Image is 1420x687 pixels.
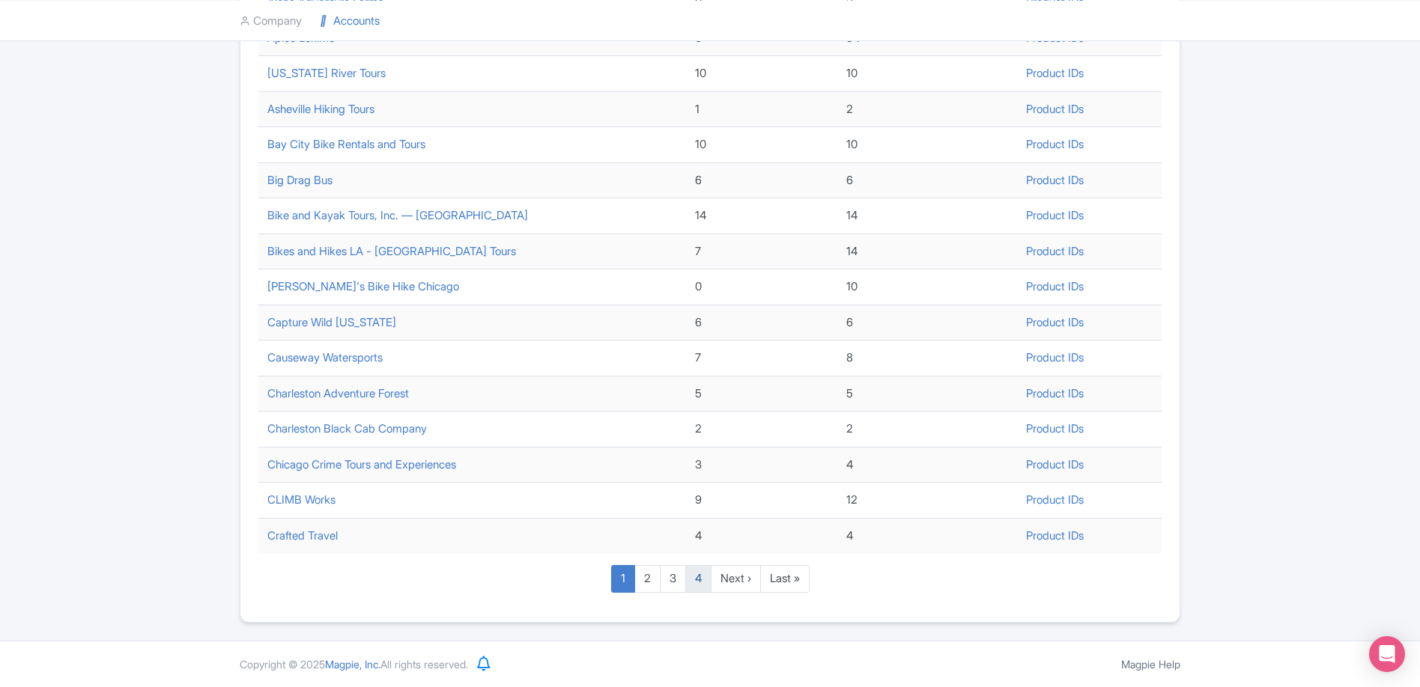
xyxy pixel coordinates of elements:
a: Last » [760,565,810,593]
a: Charleston Adventure Forest [267,386,409,400]
a: Product IDs [1026,279,1084,293]
a: Charleston Black Cab Company [267,421,427,436]
td: 5 [686,376,838,412]
a: Product IDs [1026,350,1084,364]
a: 1 [611,565,635,593]
td: 10 [837,127,1016,163]
td: 2 [837,412,1016,448]
td: 1 [686,91,838,127]
td: 2 [686,412,838,448]
td: 14 [837,198,1016,234]
td: 7 [686,233,838,269]
a: Apico Lokimo [267,31,335,45]
a: Product IDs [1026,66,1084,80]
a: Product IDs [1026,492,1084,507]
td: 10 [686,127,838,163]
td: 6 [686,305,838,341]
td: 3 [686,447,838,483]
td: 10 [686,56,838,92]
a: Big Drag Bus [267,173,333,187]
a: Bike and Kayak Tours, Inc. — [GEOGRAPHIC_DATA] [267,208,528,222]
a: Product IDs [1026,457,1084,471]
a: Product IDs [1026,386,1084,400]
td: 0 [686,269,838,305]
div: Open Intercom Messenger [1369,636,1405,672]
td: 14 [837,233,1016,269]
a: Product IDs [1026,173,1084,187]
a: Bikes and Hikes LA - [GEOGRAPHIC_DATA] Tours [267,244,516,258]
td: 8 [837,341,1016,376]
td: 6 [837,162,1016,198]
a: [US_STATE] River Tours [267,66,386,80]
a: 3 [660,565,686,593]
a: Capture Wild [US_STATE] [267,315,396,329]
td: 7 [686,341,838,376]
div: Copyright © 2025 All rights reserved. [231,656,477,672]
td: 6 [837,305,1016,341]
a: Magpie Help [1121,658,1180,671]
a: Product IDs [1026,528,1084,543]
td: 10 [837,56,1016,92]
a: Product IDs [1026,102,1084,116]
td: 12 [837,483,1016,519]
a: Chicago Crime Tours and Experiences [267,457,456,471]
a: CLIMB Works [267,492,336,507]
a: Causeway Watersports [267,350,383,364]
a: 2 [634,565,661,593]
td: 10 [837,269,1016,305]
a: Crafted Travel [267,528,338,543]
a: Product IDs [1026,208,1084,222]
a: Product IDs [1026,31,1084,45]
a: Asheville Hiking Tours [267,102,374,116]
a: Next › [711,565,761,593]
a: Product IDs [1026,244,1084,258]
a: Product IDs [1026,421,1084,436]
td: 6 [686,162,838,198]
a: Product IDs [1026,315,1084,329]
td: 4 [837,447,1016,483]
a: [PERSON_NAME]'s Bike Hike Chicago [267,279,459,293]
a: Bay City Bike Rentals and Tours [267,137,425,151]
a: Product IDs [1026,137,1084,151]
span: Magpie, Inc. [325,658,380,671]
td: 4 [837,518,1016,553]
a: 4 [685,565,711,593]
td: 5 [837,376,1016,412]
td: 4 [686,518,838,553]
td: 2 [837,91,1016,127]
td: 9 [686,483,838,519]
td: 14 [686,198,838,234]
